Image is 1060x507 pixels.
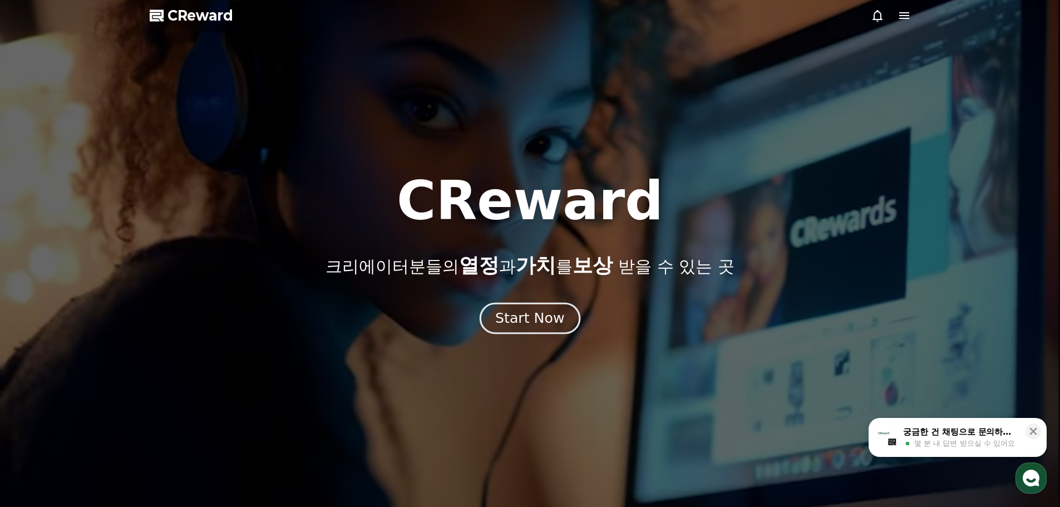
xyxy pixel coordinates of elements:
[3,353,73,381] a: 홈
[397,174,663,228] h1: CReward
[150,7,233,24] a: CReward
[326,254,734,277] p: 크리에이터분들의 과 를 받을 수 있는 곳
[516,254,556,277] span: 가치
[144,353,214,381] a: 설정
[102,370,115,379] span: 대화
[459,254,499,277] span: 열정
[167,7,233,24] span: CReward
[573,254,613,277] span: 보상
[172,370,185,378] span: 설정
[35,370,42,378] span: 홈
[480,302,580,334] button: Start Now
[482,314,578,325] a: Start Now
[495,309,564,328] div: Start Now
[73,353,144,381] a: 대화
